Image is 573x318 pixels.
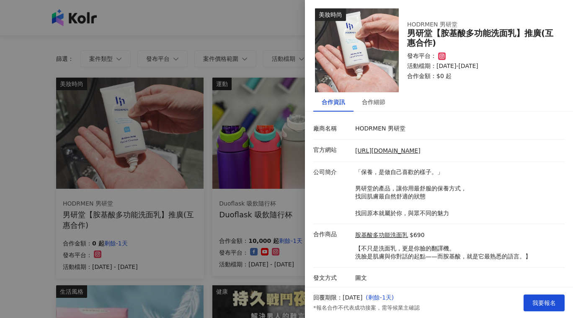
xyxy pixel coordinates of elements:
[313,168,351,177] p: 公司簡介
[313,146,351,154] p: 官方網站
[355,274,560,282] p: 圖文
[366,294,419,302] p: ( 剩餘-1天 )
[313,304,420,312] p: *報名合作不代表成功接案，需等候業主確認
[355,231,408,240] a: 胺基酸多功能洗面乳
[355,147,421,154] a: [URL][DOMAIN_NAME]
[315,8,399,92] img: 胺基酸多功能洗面乳
[322,97,345,107] div: 合作資訊
[313,230,351,239] p: 合作商品
[524,295,565,311] button: 我要報名
[313,125,351,133] p: 廠商名稱
[355,125,560,133] p: HODRMEN 男研堂
[407,21,541,29] div: HODRMEN 男研堂
[407,62,555,70] p: 活動檔期：[DATE]-[DATE]
[362,97,385,107] div: 合作細節
[532,300,556,306] span: 我要報名
[410,231,425,240] p: $690
[313,294,362,302] p: 回覆期限：[DATE]
[313,274,351,282] p: 發文方式
[355,168,560,218] p: 「保養，是做自己喜歡的樣子。」 男研堂的產品，讓你用最舒服的保養方式， 找回肌膚最自然舒適的狀態 找回原本就屬於你，與眾不同的魅力
[407,72,555,81] p: 合作金額： $0 起
[407,29,555,48] div: 男研堂【胺基酸多功能洗面乳】推廣(互惠合作)
[407,52,436,60] p: 發布平台：
[315,8,346,21] div: 美妝時尚
[355,245,531,261] p: 【不只是洗面乳，更是你臉的翻譯機。 洗臉是肌膚與你對話的起點——而胺基酸，就是它最熟悉的語言。】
